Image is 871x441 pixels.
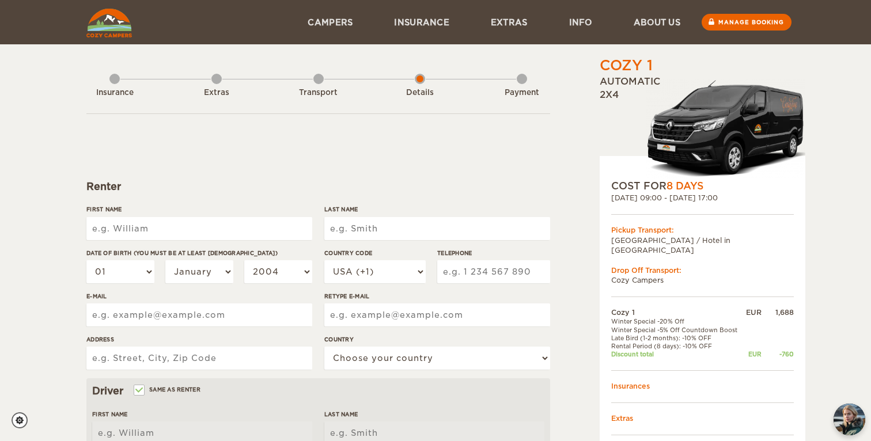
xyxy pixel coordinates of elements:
td: Winter Special -20% Off [611,317,744,325]
td: Cozy Campers [611,275,794,285]
td: Extras [611,413,794,423]
td: Winter Special -5% Off Countdown Boost [611,326,744,334]
span: 8 Days [666,180,703,192]
input: e.g. Street, City, Zip Code [86,347,312,370]
label: E-mail [86,292,312,301]
input: e.g. 1 234 567 890 [437,260,550,283]
div: Insurance [83,88,146,98]
div: EUR [744,350,762,358]
label: Address [86,335,312,344]
label: Country Code [324,249,426,257]
label: Last Name [324,205,550,214]
td: Late Bird (1-2 months): -10% OFF [611,334,744,342]
label: Country [324,335,550,344]
div: [DATE] 09:00 - [DATE] 17:00 [611,193,794,203]
td: [GEOGRAPHIC_DATA] / Hotel in [GEOGRAPHIC_DATA] [611,235,794,255]
input: Same as renter [135,387,142,395]
div: Payment [490,88,554,98]
input: e.g. example@example.com [86,303,312,326]
td: Rental Period (8 days): -10% OFF [611,342,744,350]
button: chat-button [834,404,865,435]
td: Discount total [611,350,744,358]
td: Insurances [611,381,794,391]
input: e.g. William [86,217,312,240]
img: Cozy Campers [86,9,132,37]
input: e.g. example@example.com [324,303,550,326]
label: Telephone [437,249,550,257]
label: First Name [92,410,312,419]
label: Retype E-mail [324,292,550,301]
label: Last Name [324,410,544,419]
label: Same as renter [135,384,200,395]
div: Renter [86,180,550,193]
label: First Name [86,205,312,214]
td: Cozy 1 [611,307,744,317]
div: Automatic 2x4 [600,75,805,179]
label: Date of birth (You must be at least [DEMOGRAPHIC_DATA]) [86,249,312,257]
div: Extras [185,88,248,98]
div: Driver [92,384,544,398]
div: Transport [287,88,350,98]
div: -760 [762,350,794,358]
img: Stuttur-m-c-logo-2.png [646,79,805,179]
div: Drop Off Transport: [611,265,794,275]
div: EUR [744,307,762,317]
a: Manage booking [702,14,792,31]
div: Details [388,88,452,98]
div: COST FOR [611,179,794,193]
div: 1,688 [762,307,794,317]
div: Pickup Transport: [611,225,794,235]
div: Cozy 1 [600,56,653,75]
a: Cookie settings [12,412,35,428]
img: Freyja at Cozy Campers [834,404,865,435]
input: e.g. Smith [324,217,550,240]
